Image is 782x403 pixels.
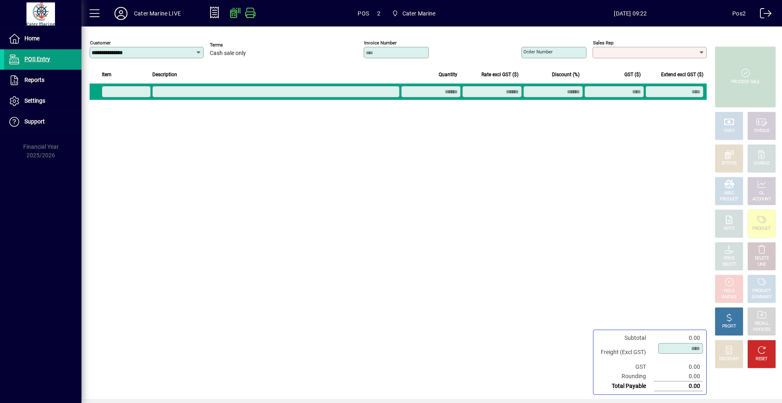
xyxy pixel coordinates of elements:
div: LINE [758,262,766,268]
a: Settings [4,91,81,111]
div: PRODUCT [752,226,771,232]
div: PROCESS SALE [731,79,760,85]
td: 0.00 [654,381,703,391]
div: EFTPOS [722,161,737,167]
div: ACCOUNT [752,196,771,203]
span: Home [24,35,40,42]
div: INVOICES [753,327,770,333]
td: Subtotal [597,333,654,343]
span: Cater Marine [402,7,436,20]
span: Cash sale only [210,50,246,57]
span: [DATE] 09:22 [529,7,733,20]
span: POS [358,7,369,20]
mat-label: Customer [90,40,111,46]
td: GST [597,362,654,372]
div: SUMMARY [751,294,772,300]
span: 2 [377,7,380,20]
div: Cater Marine LIVE [134,7,181,20]
div: MISC [724,190,734,196]
div: DELETE [755,255,769,262]
td: Freight (Excl GST) [597,343,654,362]
td: 0.00 [654,372,703,381]
span: Settings [24,97,45,104]
span: Terms [210,42,259,48]
div: DISCOUNT [719,356,739,362]
div: SELECT [722,262,736,268]
mat-label: Invoice number [364,40,397,46]
a: Logout [754,2,772,28]
a: Support [4,112,81,132]
span: Discount (%) [552,70,580,79]
div: CHEQUE [754,128,769,134]
span: Rate excl GST ($) [481,70,518,79]
div: PRICE [724,255,735,262]
span: Reports [24,77,44,83]
div: CHARGE [754,161,770,167]
div: CASH [724,128,734,134]
mat-label: Order number [523,49,553,55]
td: 0.00 [654,362,703,372]
div: RESET [756,356,768,362]
div: PRODUCT [720,196,738,203]
div: PRODUCT [752,288,771,294]
td: Total Payable [597,381,654,391]
span: Extend excl GST ($) [661,70,703,79]
div: NOTE [724,226,734,232]
span: GST ($) [624,70,641,79]
span: Description [152,70,177,79]
a: Reports [4,70,81,90]
span: Item [102,70,112,79]
button: Profile [108,6,134,21]
div: Pos2 [732,7,746,20]
span: Support [24,118,45,125]
a: Home [4,29,81,49]
div: HOLD [724,288,734,294]
div: RECALL [755,321,769,327]
mat-label: Sales rep [593,40,613,46]
td: Rounding [597,372,654,381]
div: PROFIT [722,324,736,330]
div: GL [759,190,764,196]
span: Cater Marine [389,6,439,21]
span: Quantity [439,70,457,79]
div: INVOICE [721,294,736,300]
td: 0.00 [654,333,703,343]
span: POS Entry [24,56,50,62]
